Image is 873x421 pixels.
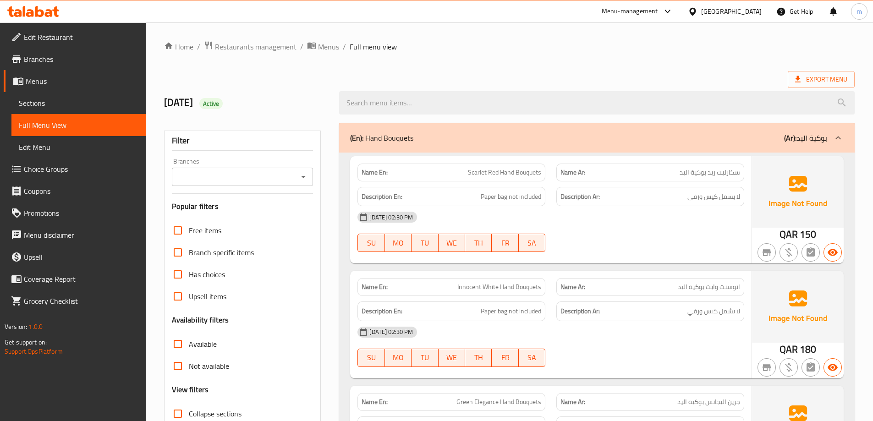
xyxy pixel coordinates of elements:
[802,243,820,262] button: Not has choices
[189,269,225,280] span: Has choices
[357,234,384,252] button: SU
[522,236,542,250] span: SA
[492,349,518,367] button: FR
[189,247,254,258] span: Branch specific items
[560,282,585,292] strong: Name Ar:
[362,282,388,292] strong: Name En:
[701,6,762,16] div: [GEOGRAPHIC_DATA]
[780,225,798,243] span: QAR
[11,114,146,136] a: Full Menu View
[752,271,844,342] img: Ae5nvW7+0k+MAAAAAElFTkSuQmCC
[189,339,217,350] span: Available
[199,98,223,109] div: Active
[19,98,138,109] span: Sections
[24,186,138,197] span: Coupons
[189,225,221,236] span: Free items
[784,131,796,145] b: (Ar):
[560,168,585,177] strong: Name Ar:
[297,170,310,183] button: Open
[677,397,740,407] span: جرين اليجانس بوكية اليد
[492,234,518,252] button: FR
[687,306,740,317] span: لا يشمل كيس ورقي
[495,236,515,250] span: FR
[300,41,303,52] li: /
[24,252,138,262] span: Upsell
[19,120,138,131] span: Full Menu View
[680,168,740,177] span: سكارليت ريد بوكية اليد
[339,91,855,115] input: search
[439,349,465,367] button: WE
[11,136,146,158] a: Edit Menu
[800,225,816,243] span: 150
[4,290,146,312] a: Grocery Checklist
[339,123,855,153] div: (En): Hand Bouquets(Ar):بوكية اليد
[24,230,138,241] span: Menu disclaimer
[758,358,776,377] button: Not branch specific item
[204,41,296,53] a: Restaurants management
[560,397,585,407] strong: Name Ar:
[457,282,541,292] span: Innocent White Hand Bouquets
[362,236,381,250] span: SU
[800,340,816,358] span: 180
[780,358,798,377] button: Purchased item
[788,71,855,88] span: Export Menu
[385,234,412,252] button: MO
[519,349,545,367] button: SA
[4,224,146,246] a: Menu disclaimer
[24,273,138,284] span: Coverage Report
[456,397,541,407] span: Green Elegance Hand Bouquets
[11,92,146,114] a: Sections
[172,131,313,151] div: Filter
[357,349,384,367] button: SU
[519,234,545,252] button: SA
[678,282,740,292] span: انوسنت وايت بوكية اليد
[481,306,541,317] span: Paper bag not included
[5,321,27,333] span: Version:
[350,131,363,145] b: (En):
[362,191,402,202] strong: Description En:
[758,243,776,262] button: Not branch specific item
[442,236,461,250] span: WE
[389,351,408,364] span: MO
[4,48,146,70] a: Branches
[24,32,138,43] span: Edit Restaurant
[172,201,313,212] h3: Popular filters
[495,351,515,364] span: FR
[784,132,827,143] p: بوكية اليد
[795,74,847,85] span: Export Menu
[366,213,417,222] span: [DATE] 02:30 PM
[824,358,842,377] button: Available
[350,132,413,143] p: Hand Bouquets
[307,41,339,53] a: Menus
[4,26,146,48] a: Edit Restaurant
[28,321,43,333] span: 1.0.0
[857,6,862,16] span: m
[465,234,492,252] button: TH
[4,268,146,290] a: Coverage Report
[199,99,223,108] span: Active
[412,349,438,367] button: TU
[469,236,488,250] span: TH
[469,351,488,364] span: TH
[24,54,138,65] span: Branches
[439,234,465,252] button: WE
[26,76,138,87] span: Menus
[481,191,541,202] span: Paper bag not included
[197,41,200,52] li: /
[4,70,146,92] a: Menus
[4,246,146,268] a: Upsell
[24,164,138,175] span: Choice Groups
[189,408,242,419] span: Collapse sections
[560,191,600,202] strong: Description Ar:
[560,306,600,317] strong: Description Ar:
[802,358,820,377] button: Not has choices
[687,191,740,202] span: لا يشمل كيس ورقي
[752,156,844,228] img: Ae5nvW7+0k+MAAAAAElFTkSuQmCC
[172,315,229,325] h3: Availability filters
[362,168,388,177] strong: Name En:
[465,349,492,367] button: TH
[366,328,417,336] span: [DATE] 02:30 PM
[19,142,138,153] span: Edit Menu
[362,306,402,317] strong: Description En:
[415,351,434,364] span: TU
